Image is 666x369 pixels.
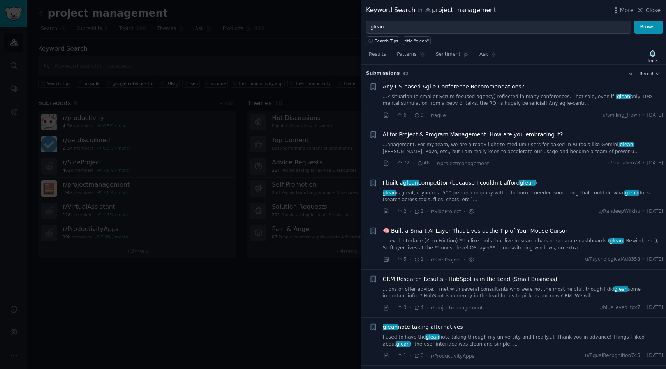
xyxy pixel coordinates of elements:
input: Try a keyword related to your business [366,21,631,34]
span: u/smiling_frown [603,112,640,119]
span: 72 [396,160,409,167]
span: [DATE] [647,352,663,359]
span: · [426,111,428,119]
span: 1 [396,352,406,359]
button: More [612,6,634,14]
a: Patterns [394,48,427,64]
a: ...ions or offer advice. I met with several consultants who were not the most helpful, though I d... [383,286,664,300]
span: · [426,256,428,264]
span: · [409,256,411,264]
span: u/RandeepWilkhu [598,208,640,215]
a: title:"glean" [403,36,431,45]
div: Sort [629,71,637,76]
div: Track [647,58,658,63]
a: gleannote taking alternatives [383,323,463,331]
span: · [392,159,394,168]
span: 9 [414,112,423,119]
span: · [392,111,394,119]
span: · [409,111,411,119]
span: 3 [396,304,406,311]
span: glean [614,286,629,292]
span: · [392,207,394,215]
span: glean [382,190,397,196]
span: r/agile [431,113,446,118]
span: u/EqualRecognition745 [585,352,640,359]
a: I used to have thegleannote taking through my university and I really...l. Thank you in advance! ... [383,334,664,348]
span: 1 [414,256,423,263]
span: r/projectmanagement [437,161,489,166]
span: · [643,256,645,263]
span: 6 [396,112,406,119]
span: [DATE] [647,160,663,167]
span: Results [369,51,386,58]
span: · [432,159,434,168]
button: Recent [640,71,661,76]
span: · [392,304,394,312]
span: glean [616,94,631,99]
span: Sentiment [436,51,460,58]
span: · [643,304,645,311]
span: u/bluealien78 [608,160,640,167]
button: Browse [634,21,663,34]
button: Search Tips [366,36,400,45]
span: · [643,208,645,215]
a: Results [366,48,389,64]
span: u/PsychologicalAd8358 [585,256,640,263]
span: 32 [403,71,409,76]
span: [DATE] [647,208,663,215]
span: [DATE] [647,112,663,119]
span: glean [425,334,440,340]
span: [DATE] [647,256,663,263]
span: 4 [414,304,423,311]
span: · [426,352,428,360]
a: Sentiment [433,48,471,64]
span: 0 [414,352,423,359]
span: · [412,159,414,168]
span: · [392,352,394,360]
span: 2 [396,208,406,215]
span: glean [519,180,536,186]
span: u/blue_eyed_fox7 [598,304,640,311]
span: r/SideProject [431,209,461,214]
a: gleanis great, if you’re a 500-person company with ...to burn. I needed something that could do w... [383,190,664,203]
span: · [464,256,465,264]
div: Keyword Search project management [366,5,496,15]
a: Any US-based Agile Conference Recommendations? [383,83,525,91]
span: glean [402,180,419,186]
a: ...anagement. For my team, we are already light-to-medium users for baked-in AI tools like Gemini... [383,141,664,155]
span: Close [646,6,661,14]
span: · [643,112,645,119]
span: 5 [396,256,406,263]
span: glean [619,142,634,147]
span: glean [396,341,411,347]
span: · [392,256,394,264]
span: r/projectmanagement [431,305,483,311]
span: note taking alternatives [383,323,463,331]
span: Patterns [397,51,416,58]
span: Ask [479,51,488,58]
a: Ask [477,48,499,64]
a: 🧠 Built a Smart AI Layer That Lives at the Tip of Your Mouse Cursor [383,227,568,235]
span: · [643,160,645,167]
a: CRM Research Results - HubSpot is in the Lead (Small Business) [383,275,557,283]
span: 46 [417,160,430,167]
span: [DATE] [647,304,663,311]
span: · [409,207,411,215]
span: glean [382,324,398,330]
a: I built agleancompetitor (because I couldn’t affordglean) [383,179,537,187]
span: in [418,7,422,14]
a: AI for Project & Program Management: How are you embracing it? [383,131,563,139]
span: r/SideProject [431,257,461,263]
button: Close [636,6,661,14]
span: More [620,6,634,14]
span: Submission s [366,70,400,77]
a: ...k situation (a smaller Scrum-focused agency) reflected in many conferences. That said, even if... [383,94,664,107]
span: · [426,207,428,215]
span: 2 [414,208,423,215]
span: · [426,304,428,312]
div: title:"glean" [405,38,429,44]
span: · [464,207,465,215]
button: Track [645,48,661,64]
